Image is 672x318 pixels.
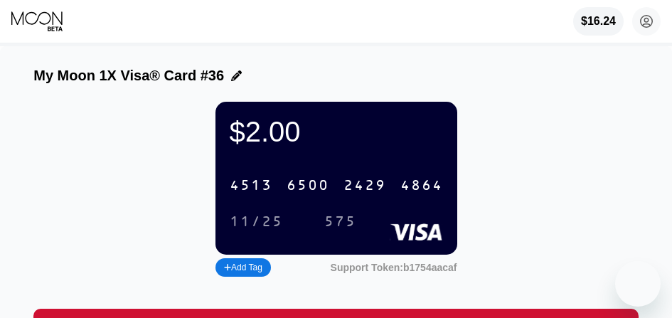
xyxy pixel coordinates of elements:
div: 4864 [400,178,443,194]
div: 4513 [230,178,272,194]
div: Add Tag [224,263,262,272]
div: 4513650024294864 [221,171,452,200]
div: Support Token: b1754aacaf [331,262,457,273]
div: $16.24 [573,7,624,36]
iframe: Button to launch messaging window [615,261,661,307]
div: $2.00 [230,116,443,148]
div: $16.24 [581,15,616,28]
div: 2429 [343,178,386,194]
div: 11/25 [230,214,283,230]
div: Add Tag [215,258,271,277]
div: Support Token:b1754aacaf [331,262,457,273]
div: 575 [314,210,367,233]
div: 6500 [287,178,329,194]
div: 575 [324,214,356,230]
div: My Moon 1X Visa® Card #36 [33,68,224,84]
div: 11/25 [219,210,294,233]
